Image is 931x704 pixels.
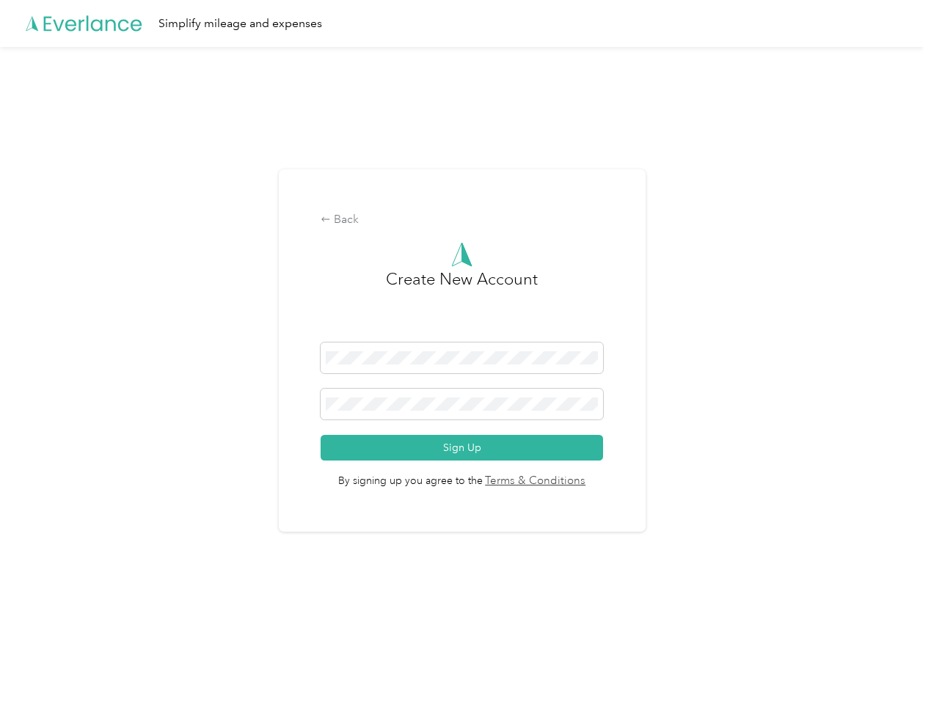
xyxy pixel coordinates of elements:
[321,435,603,461] button: Sign Up
[321,211,603,229] div: Back
[321,461,603,490] span: By signing up you agree to the
[158,15,322,33] div: Simplify mileage and expenses
[483,473,586,490] a: Terms & Conditions
[386,267,538,342] h3: Create New Account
